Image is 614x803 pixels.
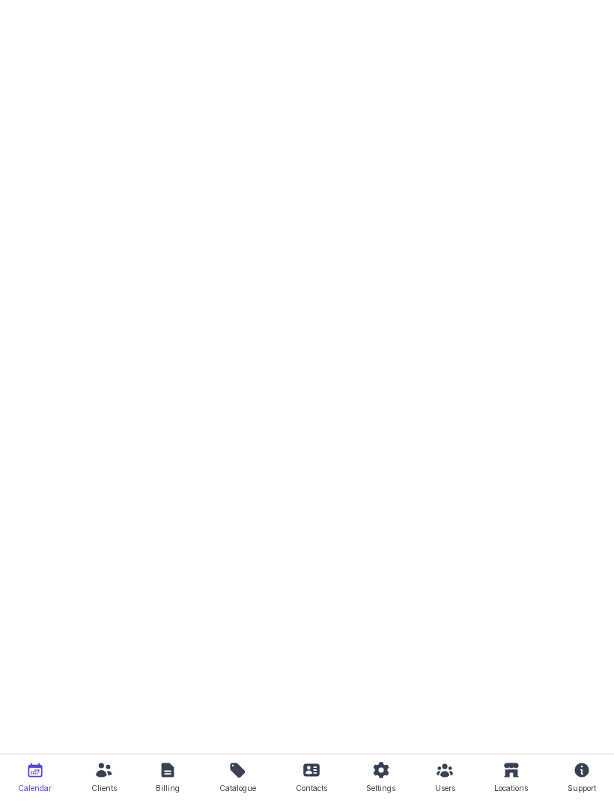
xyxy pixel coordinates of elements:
[156,779,180,797] div: Billing
[219,779,256,797] div: Catalogue
[18,779,52,797] div: Calendar
[366,779,395,797] div: Settings
[435,779,455,797] div: Users
[568,779,596,797] div: Support
[296,779,327,797] div: Contacts
[494,779,528,797] div: Locations
[91,779,117,797] div: Clients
